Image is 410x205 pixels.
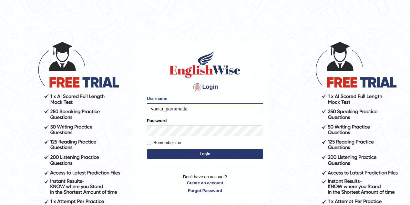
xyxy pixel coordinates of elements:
input: Remember me [147,141,151,145]
label: Username [147,96,167,102]
h4: Login [147,82,263,92]
p: Don't have an account? [147,174,263,194]
a: Create an account [147,180,263,186]
a: Forgot Password [147,188,263,194]
button: Login [147,149,263,159]
label: Password [147,118,167,124]
label: Remember me [147,139,181,146]
img: Logo of English Wise sign in for intelligent practice with AI [168,50,242,79]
